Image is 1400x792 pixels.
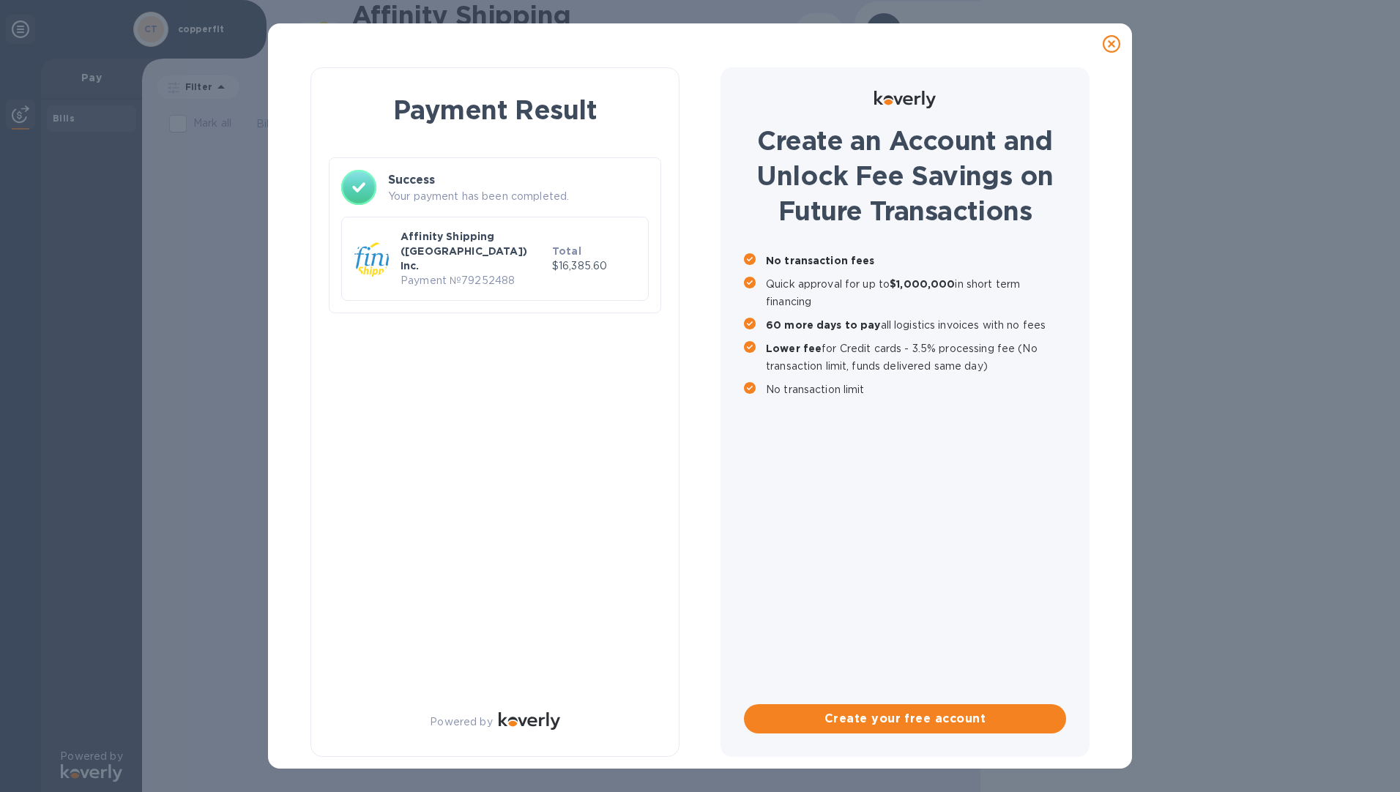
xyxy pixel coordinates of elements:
[766,340,1066,375] p: for Credit cards - 3.5% processing fee (No transaction limit, funds delivered same day)
[430,714,492,730] p: Powered by
[766,381,1066,398] p: No transaction limit
[388,189,649,204] p: Your payment has been completed.
[766,275,1066,310] p: Quick approval for up to in short term financing
[766,255,875,266] b: No transaction fees
[874,91,936,108] img: Logo
[766,319,881,331] b: 60 more days to pay
[552,258,636,274] p: $16,385.60
[766,343,822,354] b: Lower fee
[744,123,1066,228] h1: Create an Account and Unlock Fee Savings on Future Transactions
[499,712,560,730] img: Logo
[335,91,655,128] h1: Payment Result
[401,229,546,273] p: Affinity Shipping ([GEOGRAPHIC_DATA]) Inc.
[756,710,1054,728] span: Create your free account
[401,273,546,288] p: Payment № 79252488
[744,704,1066,733] button: Create your free account
[766,316,1066,334] p: all logistics invoices with no fees
[890,278,955,290] b: $1,000,000
[552,245,581,257] b: Total
[388,171,649,189] h3: Success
